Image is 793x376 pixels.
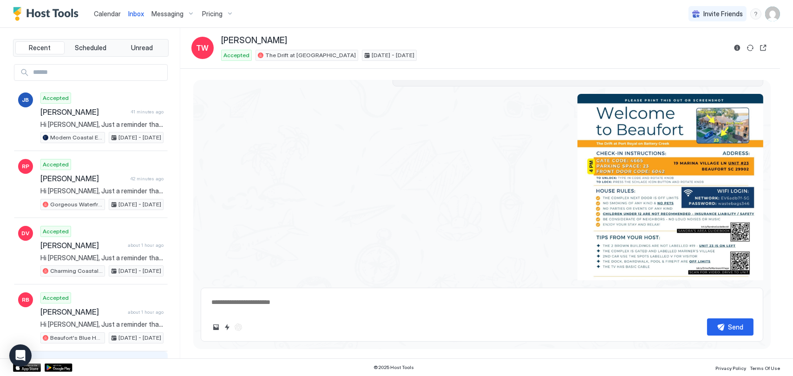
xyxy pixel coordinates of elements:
span: [PERSON_NAME] [40,174,126,183]
button: Open reservation [758,42,769,53]
button: Unread [117,41,166,54]
button: Reservation information [732,42,743,53]
a: Google Play Store [45,363,72,372]
a: App Store [13,363,41,372]
span: Inbox [128,10,144,18]
span: Recent [29,44,51,52]
span: Hi [PERSON_NAME], Just a reminder that your check-out is [DATE] [DATE] 10AM. When you are ready t... [40,320,164,329]
span: 41 minutes ago [131,109,164,115]
span: DV [22,229,30,237]
span: Calendar [94,10,121,18]
span: Terms Of Use [750,365,780,371]
span: about 1 hour ago [128,242,164,248]
div: menu [750,8,761,20]
div: Open Intercom Messenger [9,344,32,367]
span: Hi [PERSON_NAME], Just a reminder that your check-out is [DATE] [DATE] 10AM. When you are ready t... [40,187,164,195]
span: about 1 hour ago [128,309,164,315]
span: Gorgeous Waterfront [GEOGRAPHIC_DATA] Retreat [50,200,103,209]
span: Scheduled [75,44,107,52]
span: [PERSON_NAME] [40,241,124,250]
div: tab-group [13,39,169,57]
span: Hi [PERSON_NAME], Just a reminder that your check-out is [DATE] [DATE] 10AM. When you are ready t... [40,254,164,262]
button: Send [707,318,754,336]
span: RB [22,296,29,304]
a: Host Tools Logo [13,7,83,21]
input: Input Field [29,65,167,80]
span: Messaging [151,10,184,18]
span: [PERSON_NAME] [40,307,124,317]
span: TW [197,42,209,53]
span: Accepted [43,227,69,236]
span: Accepted [43,160,69,169]
span: [DATE] - [DATE] [118,334,161,342]
span: RP [22,162,29,171]
button: Quick reply [222,322,233,333]
a: Privacy Policy [715,363,746,372]
span: [DATE] - [DATE] [118,200,161,209]
span: Privacy Policy [715,365,746,371]
span: Charming Coastal Casa on Beaufort's [GEOGRAPHIC_DATA] [50,267,103,275]
button: Scheduled [66,41,116,54]
div: View image [577,94,763,335]
span: Invite Friends [703,10,743,18]
span: [DATE] - [DATE] [372,51,414,59]
span: [DATE] - [DATE] [118,267,161,275]
span: 42 minutes ago [130,176,164,182]
a: Inbox [128,9,144,19]
span: [PERSON_NAME] [221,35,287,46]
span: Accepted [43,94,69,102]
span: JB [22,96,29,104]
span: Accepted [223,51,249,59]
span: Beaufort's Blue Heron Hideaway on [GEOGRAPHIC_DATA] [50,334,103,342]
span: Modern Coastal Escape on Beaufort's [GEOGRAPHIC_DATA] [50,133,103,142]
div: Send [728,322,744,332]
span: [PERSON_NAME] [40,107,127,117]
span: The Drift at [GEOGRAPHIC_DATA] [265,51,356,59]
span: Hi [PERSON_NAME], Just a reminder that your check-out is [DATE] [DATE] 10AM. When you are ready t... [40,120,164,129]
button: Recent [15,41,65,54]
span: Accepted [43,294,69,302]
div: User profile [765,7,780,21]
a: Terms Of Use [750,363,780,372]
span: [DATE] - [DATE] [118,133,161,142]
span: Pricing [202,10,223,18]
button: Upload image [210,322,222,333]
button: Sync reservation [745,42,756,53]
span: © 2025 Host Tools [374,364,414,370]
span: Unread [131,44,153,52]
a: Calendar [94,9,121,19]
